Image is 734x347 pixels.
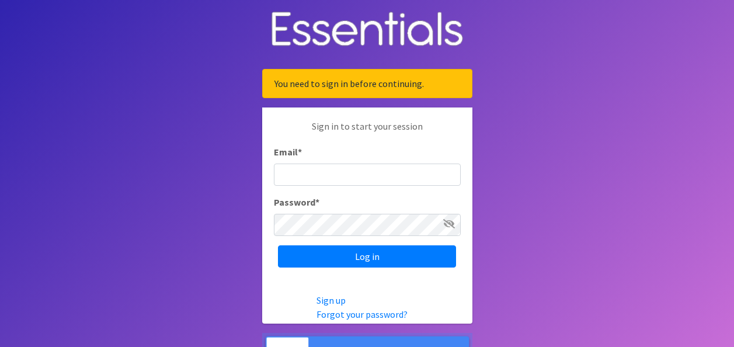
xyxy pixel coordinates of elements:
label: Password [274,195,319,209]
a: Forgot your password? [316,308,408,320]
p: Sign in to start your session [274,119,461,145]
label: Email [274,145,302,159]
abbr: required [298,146,302,158]
abbr: required [315,196,319,208]
div: You need to sign in before continuing. [262,69,472,98]
input: Log in [278,245,456,268]
a: Sign up [316,294,346,306]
